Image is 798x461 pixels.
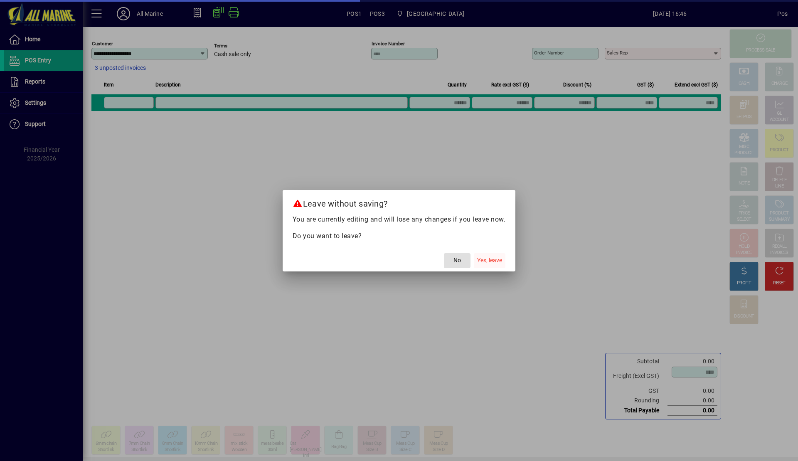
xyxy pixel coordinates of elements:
[453,256,461,265] span: No
[474,253,505,268] button: Yes, leave
[444,253,470,268] button: No
[293,231,506,241] p: Do you want to leave?
[477,256,502,265] span: Yes, leave
[293,214,506,224] p: You are currently editing and will lose any changes if you leave now.
[283,190,516,214] h2: Leave without saving?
